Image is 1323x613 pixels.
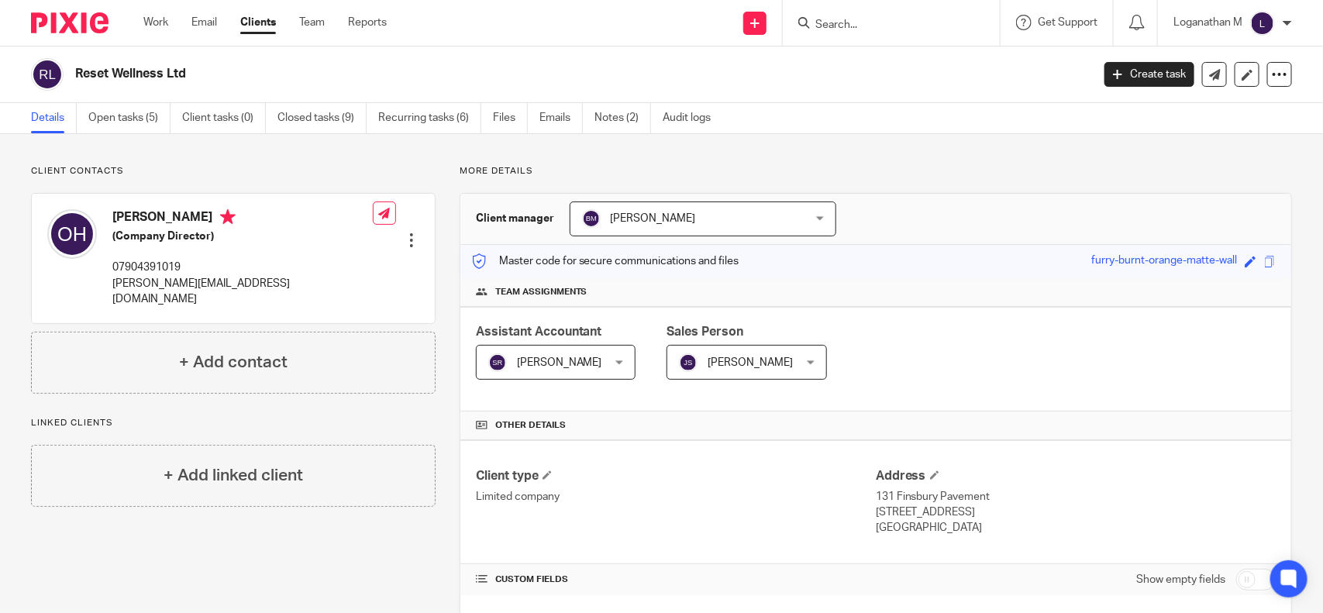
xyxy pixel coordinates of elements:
[488,353,507,372] img: svg%3E
[31,417,436,429] p: Linked clients
[1091,253,1237,270] div: furry-burnt-orange-matte-wall
[472,253,739,269] p: Master code for secure communications and files
[876,505,1276,520] p: [STREET_ADDRESS]
[299,15,325,30] a: Team
[112,209,373,229] h4: [PERSON_NAME]
[594,103,651,133] a: Notes (2)
[876,520,1276,536] p: [GEOGRAPHIC_DATA]
[460,165,1292,177] p: More details
[495,286,587,298] span: Team assignments
[679,353,698,372] img: svg%3E
[348,15,387,30] a: Reports
[539,103,583,133] a: Emails
[191,15,217,30] a: Email
[1136,572,1225,587] label: Show empty fields
[476,489,876,505] p: Limited company
[1250,11,1275,36] img: svg%3E
[493,103,528,133] a: Files
[1104,62,1194,87] a: Create task
[876,468,1276,484] h4: Address
[31,58,64,91] img: svg%3E
[88,103,171,133] a: Open tasks (5)
[667,325,743,338] span: Sales Person
[240,15,276,30] a: Clients
[476,325,602,338] span: Assistant Accountant
[75,66,880,82] h2: Reset Wellness Ltd
[112,276,373,308] p: [PERSON_NAME][EMAIL_ADDRESS][DOMAIN_NAME]
[31,103,77,133] a: Details
[31,12,109,33] img: Pixie
[143,15,168,30] a: Work
[517,357,602,368] span: [PERSON_NAME]
[495,419,566,432] span: Other details
[476,573,876,586] h4: CUSTOM FIELDS
[378,103,481,133] a: Recurring tasks (6)
[220,209,236,225] i: Primary
[277,103,367,133] a: Closed tasks (9)
[582,209,601,228] img: svg%3E
[112,260,373,275] p: 07904391019
[112,229,373,244] h5: (Company Director)
[663,103,722,133] a: Audit logs
[611,213,696,224] span: [PERSON_NAME]
[47,209,97,259] img: svg%3E
[876,489,1276,505] p: 131 Finsbury Pavement
[182,103,266,133] a: Client tasks (0)
[31,165,436,177] p: Client contacts
[708,357,793,368] span: [PERSON_NAME]
[179,350,288,374] h4: + Add contact
[476,468,876,484] h4: Client type
[164,463,303,487] h4: + Add linked client
[476,211,554,226] h3: Client manager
